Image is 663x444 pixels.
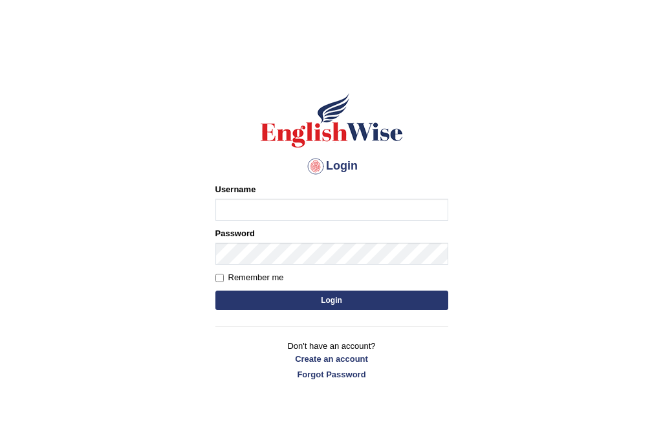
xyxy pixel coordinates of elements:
[215,274,224,282] input: Remember me
[215,340,448,380] p: Don't have an account?
[215,271,284,284] label: Remember me
[215,291,448,310] button: Login
[215,227,255,239] label: Password
[215,368,448,381] a: Forgot Password
[215,156,448,177] h4: Login
[258,91,406,150] img: Logo of English Wise sign in for intelligent practice with AI
[215,353,448,365] a: Create an account
[215,183,256,195] label: Username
